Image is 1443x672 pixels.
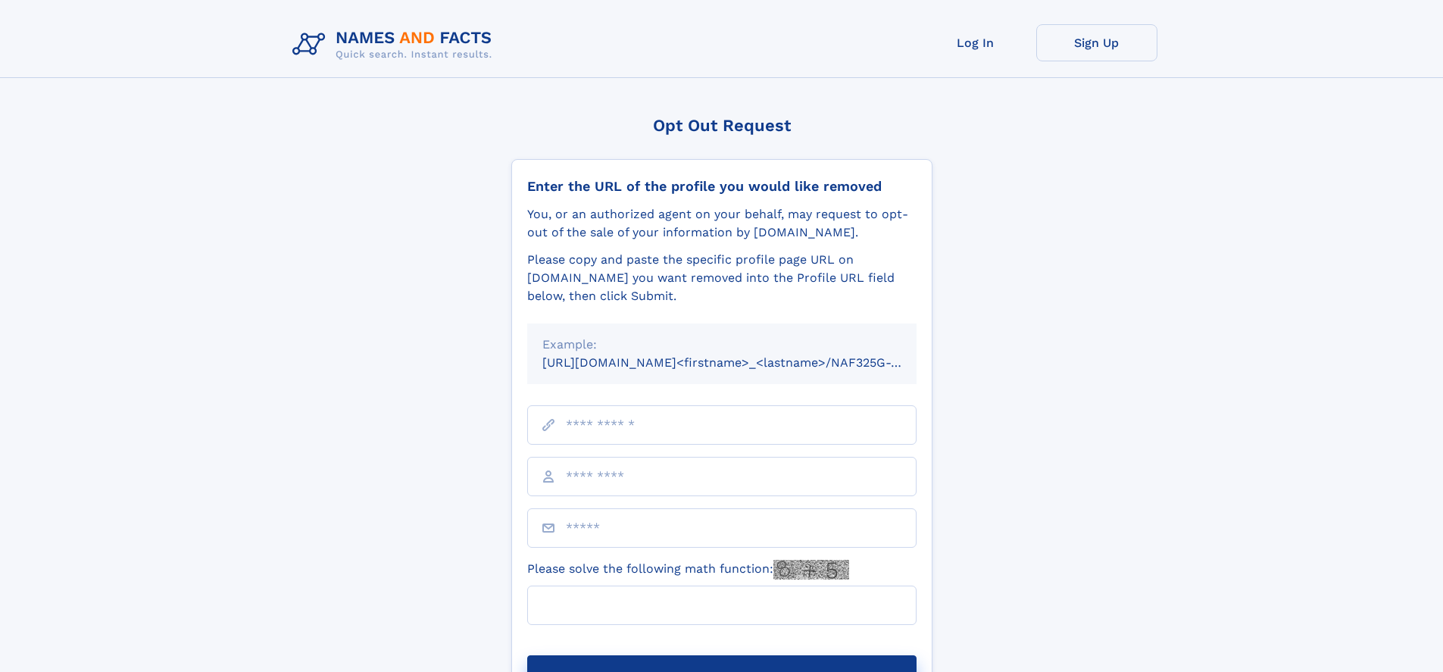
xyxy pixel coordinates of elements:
[527,560,849,580] label: Please solve the following math function:
[542,355,945,370] small: [URL][DOMAIN_NAME]<firstname>_<lastname>/NAF325G-xxxxxxxx
[542,336,901,354] div: Example:
[511,116,932,135] div: Opt Out Request
[527,178,917,195] div: Enter the URL of the profile you would like removed
[286,24,504,65] img: Logo Names and Facts
[527,251,917,305] div: Please copy and paste the specific profile page URL on [DOMAIN_NAME] you want removed into the Pr...
[527,205,917,242] div: You, or an authorized agent on your behalf, may request to opt-out of the sale of your informatio...
[915,24,1036,61] a: Log In
[1036,24,1157,61] a: Sign Up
